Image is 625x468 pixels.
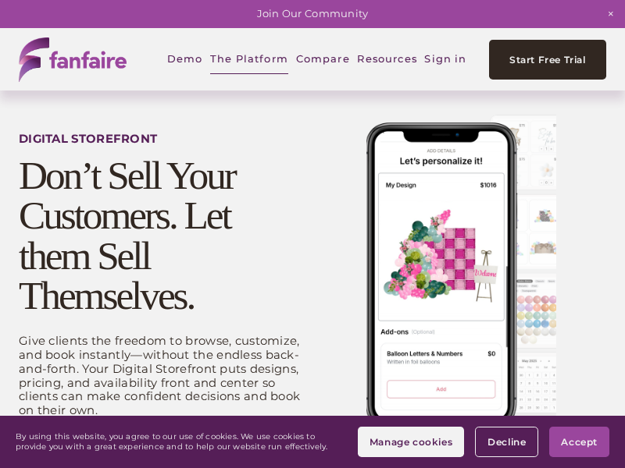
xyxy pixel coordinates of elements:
a: folder dropdown [210,42,288,76]
a: folder dropdown [357,42,417,76]
button: Decline [475,427,538,457]
strong: DIGITAL STOREFRONT [19,132,157,146]
a: Sign in [424,42,466,76]
p: By using this website, you agree to our use of cookies. We use cookies to provide you with a grea... [16,432,342,451]
a: Demo [167,42,203,76]
button: Accept [549,427,609,457]
a: Start Free Trial [489,40,606,80]
span: The Platform [210,43,288,75]
h2: Don’t Sell Your Customers. Let them Sell Themselves. [19,155,309,316]
button: Manage cookies [358,427,464,457]
span: Accept [561,436,598,448]
p: Give clients the freedom to browse, customize, and book instantly—without the endless back-and-fo... [19,335,309,418]
span: Resources [357,43,417,75]
img: fanfaire [19,37,127,82]
a: Compare [296,42,350,76]
span: Decline [487,436,526,448]
span: Manage cookies [370,436,452,448]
